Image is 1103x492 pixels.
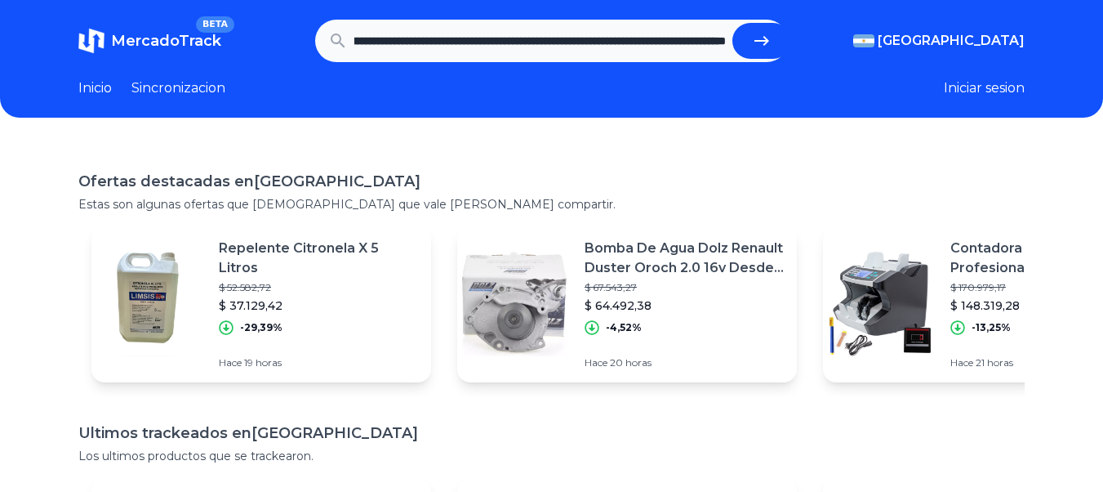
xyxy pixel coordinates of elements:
[91,247,206,361] img: Featured image
[585,239,784,278] p: Bomba De Agua Dolz Renault Duster Oroch 2.0 16v Desde 2016
[78,28,105,54] img: MercadoTrack
[585,356,784,369] p: Hace 20 horas
[131,78,225,98] a: Sincronizacion
[457,247,572,361] img: Featured image
[78,170,1025,193] h1: Ofertas destacadas en [GEOGRAPHIC_DATA]
[219,356,418,369] p: Hace 19 horas
[78,78,112,98] a: Inicio
[240,321,282,334] p: -29,39%
[944,78,1025,98] button: Iniciar sesion
[78,28,221,54] a: MercadoTrackBETA
[78,448,1025,464] p: Los ultimos productos que se trackearon.
[457,226,797,382] a: Featured imageBomba De Agua Dolz Renault Duster Oroch 2.0 16v Desde 2016$ 67.543,27$ 64.492,38-4,...
[585,281,784,294] p: $ 67.543,27
[585,297,784,314] p: $ 64.492,38
[91,226,431,382] a: Featured imageRepelente Citronela X 5 Litros$ 52.582,72$ 37.129,42-29,39%Hace 19 horas
[111,32,221,50] span: MercadoTrack
[219,281,418,294] p: $ 52.582,72
[972,321,1011,334] p: -13,25%
[606,321,642,334] p: -4,52%
[853,31,1025,51] button: [GEOGRAPHIC_DATA]
[878,31,1025,51] span: [GEOGRAPHIC_DATA]
[219,297,418,314] p: $ 37.129,42
[219,239,418,278] p: Repelente Citronela X 5 Litros
[196,16,234,33] span: BETA
[78,196,1025,212] p: Estas son algunas ofertas que [DEMOGRAPHIC_DATA] que vale [PERSON_NAME] compartir.
[853,34,874,47] img: Argentina
[823,247,937,361] img: Featured image
[78,422,1025,445] h1: Ultimos trackeados en [GEOGRAPHIC_DATA]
